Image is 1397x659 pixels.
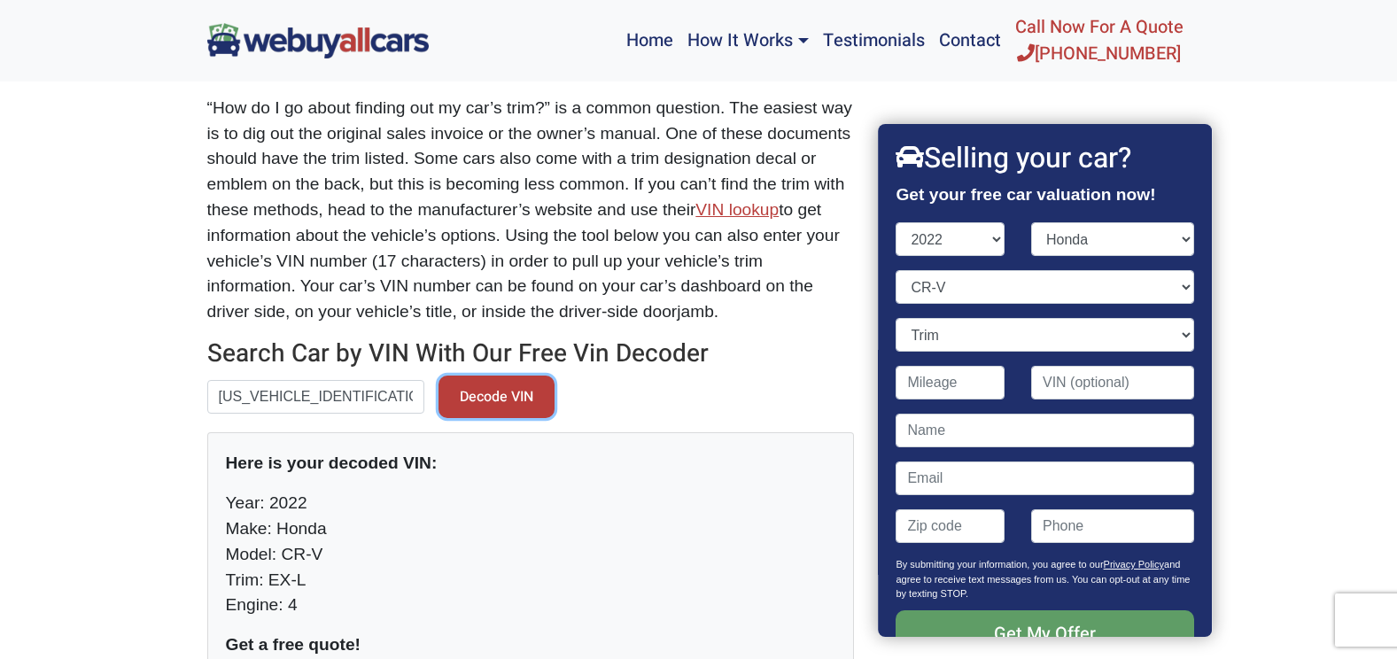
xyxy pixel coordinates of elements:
strong: Get a free quote! [226,635,361,654]
a: Home [619,7,680,74]
input: Phone [1031,509,1194,543]
a: How It Works [680,7,815,74]
a: VIN lookup [695,200,779,219]
span: to get information about the vehicle’s options. Using the tool below you can also enter your vehi... [207,200,840,321]
img: We Buy All Cars in NJ logo [207,23,429,58]
a: Testimonials [816,7,932,74]
input: Mileage [896,366,1005,399]
p: Year: 2022 Make: Honda Model: CR-V Trim: EX-L Engine: 4 [226,491,835,618]
strong: Get your free car valuation now! [896,185,1156,204]
input: Zip code [896,509,1005,543]
input: VIN (optional) [1031,366,1194,399]
strong: Here is your decoded VIN: [226,454,438,472]
a: Call Now For A Quote[PHONE_NUMBER] [1008,7,1191,74]
button: Decode VIN [439,376,555,418]
h2: Selling your car? [896,142,1194,175]
input: Name [896,414,1194,447]
input: Get My Offer [896,610,1194,658]
h3: Search Car by VIN With Our Free Vin Decoder [207,339,854,369]
a: Contact [932,7,1008,74]
span: “How do I go about finding out my car’s trim?” is a common question. The easiest way is to dig ou... [207,98,852,219]
input: Email [896,461,1194,495]
a: Privacy Policy [1104,559,1164,570]
p: By submitting your information, you agree to our and agree to receive text messages from us. You ... [896,557,1194,610]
